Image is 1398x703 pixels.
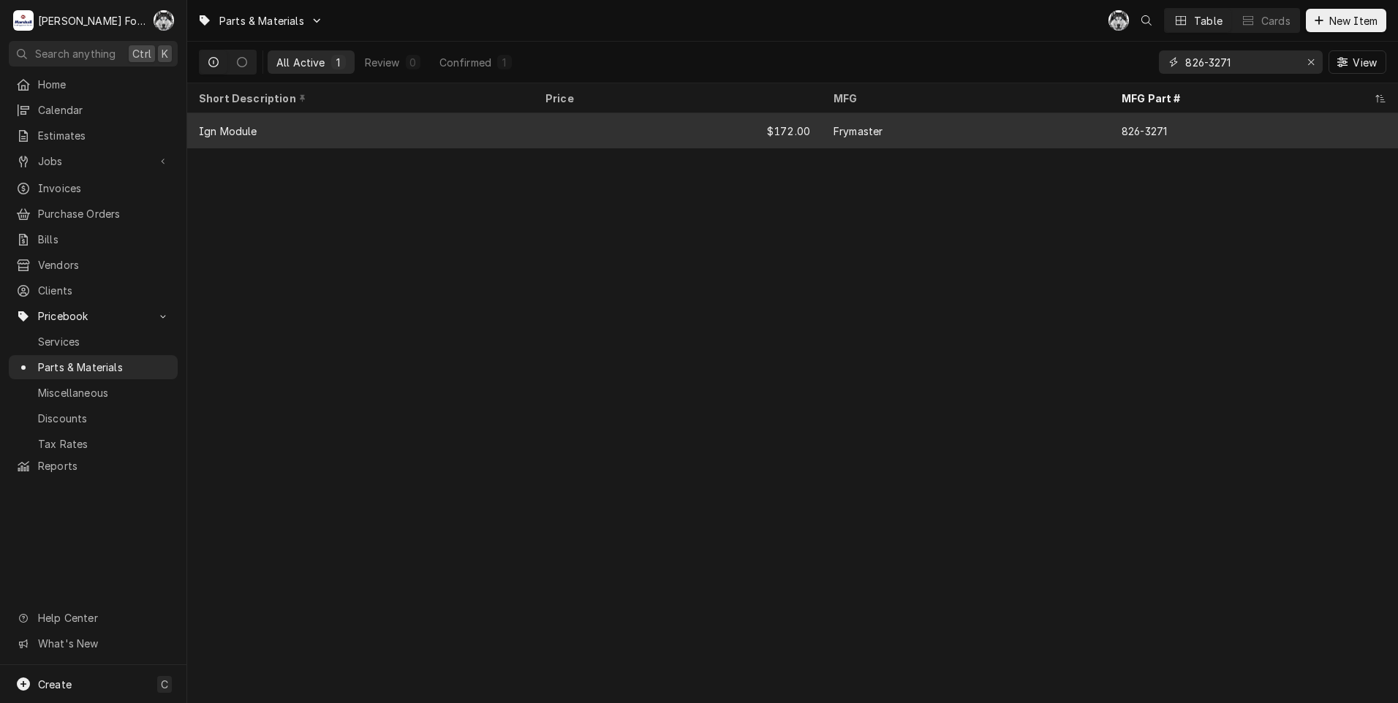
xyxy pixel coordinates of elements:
[500,55,509,70] div: 1
[439,55,491,70] div: Confirmed
[9,149,178,173] a: Go to Jobs
[38,678,72,691] span: Create
[1108,10,1129,31] div: C(
[9,253,178,277] a: Vendors
[545,91,807,106] div: Price
[38,436,170,452] span: Tax Rates
[9,176,178,200] a: Invoices
[534,113,822,148] div: $172.00
[9,454,178,478] a: Reports
[154,10,174,31] div: C(
[38,610,169,626] span: Help Center
[38,13,146,28] div: [PERSON_NAME] Food Equipment Service
[9,381,178,405] a: Miscellaneous
[199,91,519,106] div: Short Description
[1185,50,1295,74] input: Keyword search
[219,13,304,28] span: Parts & Materials
[38,257,170,273] span: Vendors
[9,278,178,303] a: Clients
[162,46,168,61] span: K
[132,46,151,61] span: Ctrl
[38,385,170,400] span: Miscellaneous
[9,330,178,354] a: Services
[1122,91,1372,106] div: MFG Part #
[1194,13,1223,28] div: Table
[38,283,170,298] span: Clients
[9,631,178,655] a: Go to What's New
[1108,10,1129,31] div: Chris Murphy (103)'s Avatar
[9,41,178,66] button: Search anythingCtrlK
[9,304,178,328] a: Go to Pricebook
[9,606,178,630] a: Go to Help Center
[9,98,178,122] a: Calendar
[38,308,148,324] span: Pricebook
[38,458,170,474] span: Reports
[9,355,178,379] a: Parts & Materials
[9,123,178,148] a: Estimates
[154,10,174,31] div: Chris Murphy (103)'s Avatar
[192,9,329,33] a: Go to Parts & Materials
[38,360,170,375] span: Parts & Materials
[161,677,168,692] span: C
[38,334,170,349] span: Services
[1122,123,1167,139] div: 826-3271
[365,55,400,70] div: Review
[38,102,170,118] span: Calendar
[38,153,148,169] span: Jobs
[334,55,343,70] div: 1
[13,10,34,31] div: Marshall Food Equipment Service's Avatar
[1261,13,1291,28] div: Cards
[199,123,257,139] div: Ign Module
[38,411,170,426] span: Discounts
[1299,50,1323,74] button: Erase input
[834,123,883,139] div: Frymaster
[38,636,169,651] span: What's New
[38,180,170,196] span: Invoices
[1306,9,1386,32] button: New Item
[38,77,170,92] span: Home
[9,72,178,96] a: Home
[38,128,170,143] span: Estimates
[1135,9,1158,32] button: Open search
[1350,55,1380,70] span: View
[9,406,178,430] a: Discounts
[13,10,34,31] div: M
[38,232,170,247] span: Bills
[1329,50,1386,74] button: View
[9,202,178,226] a: Purchase Orders
[409,55,417,70] div: 0
[35,46,116,61] span: Search anything
[9,227,178,251] a: Bills
[1326,13,1380,28] span: New Item
[834,91,1095,106] div: MFG
[276,55,325,70] div: All Active
[38,206,170,221] span: Purchase Orders
[9,432,178,456] a: Tax Rates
